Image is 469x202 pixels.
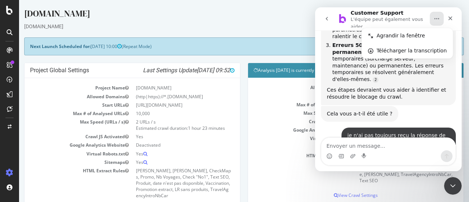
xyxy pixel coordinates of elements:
td: Yes [113,158,215,166]
td: HTML Extract Rules [11,166,113,200]
td: [URL][DOMAIN_NAME] [337,92,439,100]
td: [URL][DOMAIN_NAME] [113,101,215,109]
td: Yes [337,134,439,143]
td: [DOMAIN_NAME] [113,84,215,92]
strong: Next Launch Scheduled for: [11,43,71,49]
td: Nb Voyages, Nb Avis, CheckMaps, Check "No1", Vaccination, Promo, LR sans produits, Promotion extr... [337,151,439,185]
td: Crawl JS Activated [234,117,337,126]
iframe: Intercom live chat [315,7,462,171]
td: 10,000 [113,109,215,118]
td: 10,000 [337,100,439,109]
iframe: Intercom live chat [444,177,462,195]
h4: Analysis [DATE] is currently running [234,67,439,74]
div: (Repeat Mode) [5,37,445,55]
td: Crawl JS Activated [11,132,113,141]
span: [DATE] 09:52 [178,67,215,74]
td: Max Speed (URLs / s) [11,118,113,132]
td: Virtual Robots.txt [234,134,337,143]
td: Max Speed (URLs / s) [234,109,337,117]
td: Sitemaps [234,143,337,151]
td: Yes [113,132,215,141]
td: Sitemaps [11,158,113,166]
td: Yes [337,117,439,126]
td: (http|https)://*.[DOMAIN_NAME] [337,83,439,92]
td: Google Analytics Website [11,141,113,149]
td: Deactivated [113,141,215,149]
td: Start URLs [234,92,337,100]
td: Allowed Domains [11,92,113,101]
span: [DATE] 10:00 [71,43,103,49]
td: Max # of Analysed URLs [234,100,337,109]
td: Project Name [11,84,113,92]
td: Allowed Domains [234,83,337,92]
h4: Project Global Settings [11,67,215,74]
td: Virtual Robots.txt [11,150,113,158]
td: 2 URLs / s [337,109,439,117]
td: Yes [337,143,439,151]
p: View Crawl Settings [234,192,439,198]
td: Max # of Analysed URLs [11,109,113,118]
td: 2 URLs / s Estimated crawl duration: [113,118,215,132]
div: [DOMAIN_NAME] [5,7,445,23]
td: Yes [113,150,215,158]
i: Last Settings Update [124,67,215,74]
td: (http|https)://*.[DOMAIN_NAME] [113,92,215,101]
td: Google Analytics Website [234,126,337,134]
td: HTML Extract Rules [234,151,337,185]
td: Start URLs [11,101,113,109]
div: [DOMAIN_NAME] [5,23,445,30]
td: [PERSON_NAME], [PERSON_NAME], CheckMaps, Promo, Nb Voyages, Check "No1", Text SEO, Produit, date ... [113,166,215,200]
span: 1 hour 23 minutes [169,125,206,131]
td: Deactivated [337,126,439,134]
